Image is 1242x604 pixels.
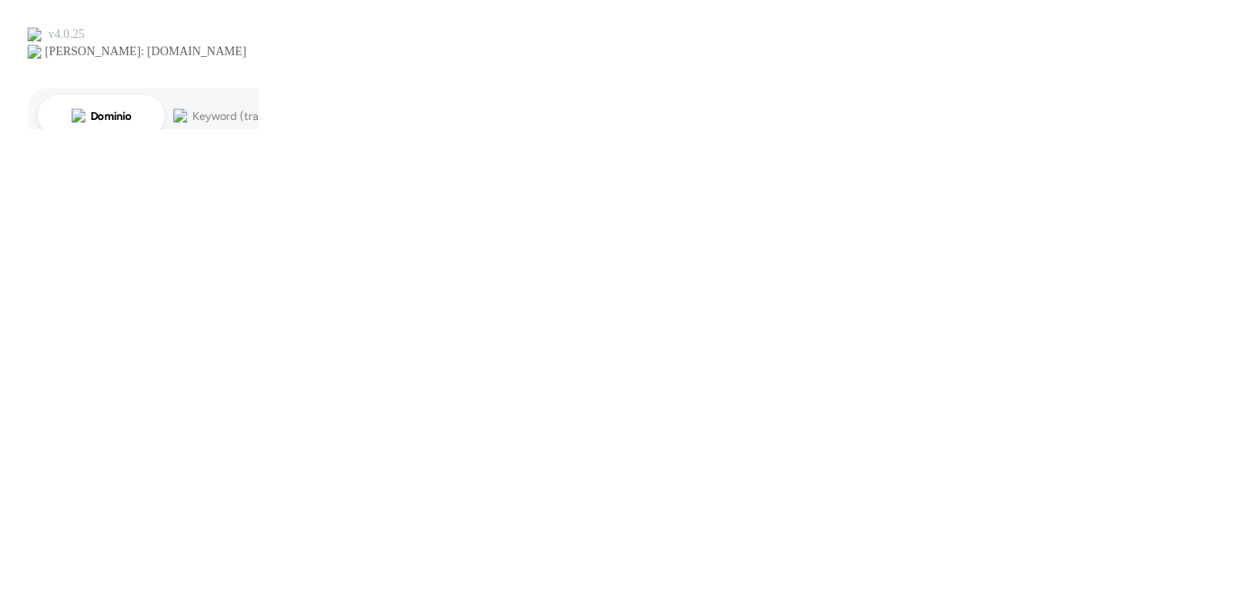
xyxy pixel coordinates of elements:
[173,109,187,123] img: tab_keywords_by_traffic_grey.svg
[48,28,85,41] div: v 4.0.25
[91,110,132,122] div: Dominio
[72,109,85,123] img: tab_domain_overview_orange.svg
[28,45,41,59] img: website_grey.svg
[192,110,286,122] div: Keyword (traffico)
[28,28,41,41] img: logo_orange.svg
[45,45,247,59] div: [PERSON_NAME]: [DOMAIN_NAME]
